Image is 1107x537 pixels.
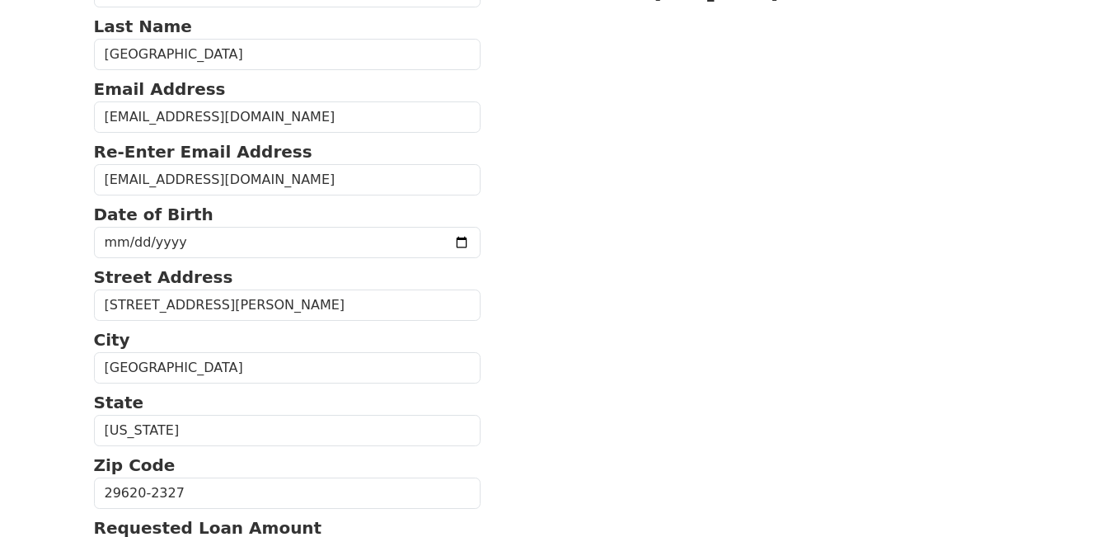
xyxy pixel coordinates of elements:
[94,330,130,350] strong: City
[94,16,192,36] strong: Last Name
[94,101,481,133] input: Email Address
[94,267,233,287] strong: Street Address
[94,39,481,70] input: Last Name
[94,164,481,195] input: Re-Enter Email Address
[94,290,481,321] input: Street Address
[94,478,481,509] input: Zip Code
[94,393,144,412] strong: State
[94,142,312,162] strong: Re-Enter Email Address
[94,205,213,224] strong: Date of Birth
[94,455,176,475] strong: Zip Code
[94,79,226,99] strong: Email Address
[94,352,481,384] input: City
